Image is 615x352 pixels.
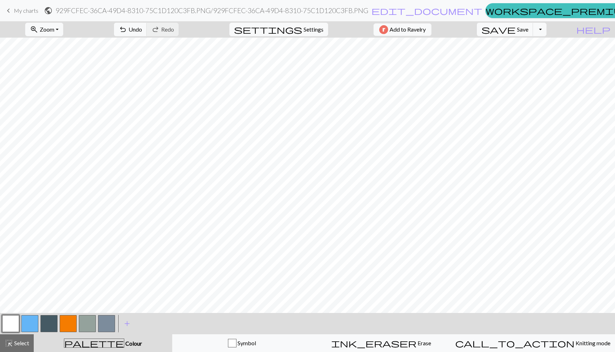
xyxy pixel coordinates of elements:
[25,23,63,36] button: Zoom
[229,23,328,36] button: SettingsSettings
[390,25,426,34] span: Add to Ravelry
[124,340,142,347] span: Colour
[417,340,431,346] span: Erase
[236,340,256,346] span: Symbol
[477,23,533,36] button: Save
[304,25,323,34] span: Settings
[4,6,13,16] span: keyboard_arrow_left
[55,6,368,15] h2: 929FCFEC-36CA-49D4-8310-75C1D120C3FB.PNG / 929FCFEC-36CA-49D4-8310-75C1D120C3FB.PNG
[575,340,610,346] span: Knitting mode
[119,24,127,34] span: undo
[13,340,29,346] span: Select
[34,334,172,352] button: Colour
[371,6,482,16] span: edit_document
[379,25,388,34] img: Ravelry
[123,319,131,329] span: add
[44,6,53,16] span: public
[40,26,54,33] span: Zoom
[455,338,575,348] span: call_to_action
[4,5,38,17] a: My charts
[517,26,528,33] span: Save
[114,23,147,36] button: Undo
[331,338,417,348] span: ink_eraser
[234,25,302,34] i: Settings
[451,334,615,352] button: Knitting mode
[172,334,311,352] button: Symbol
[64,338,124,348] span: palette
[576,24,610,34] span: help
[5,338,13,348] span: highlight_alt
[374,23,431,36] button: Add to Ravelry
[129,26,142,33] span: Undo
[30,24,38,34] span: zoom_in
[14,7,38,14] span: My charts
[481,24,516,34] span: save
[234,24,302,34] span: settings
[311,334,451,352] button: Erase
